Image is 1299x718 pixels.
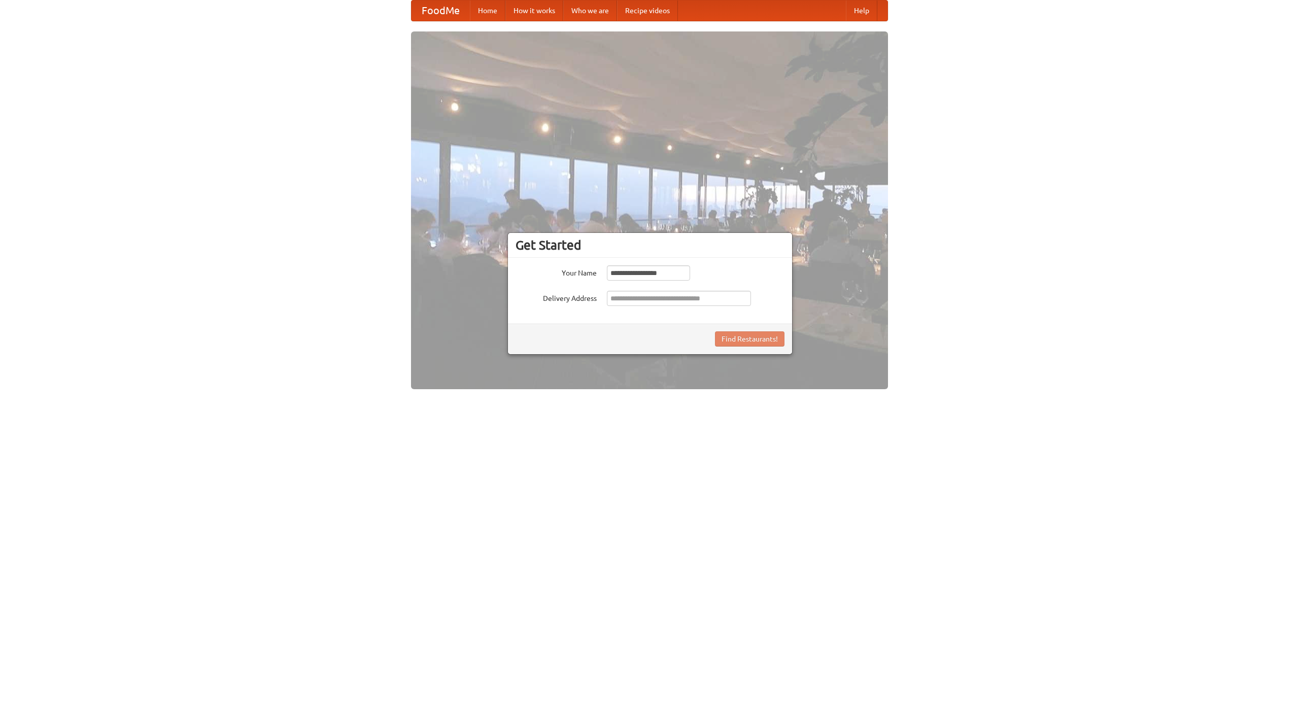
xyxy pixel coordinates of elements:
a: How it works [505,1,563,21]
a: Home [470,1,505,21]
a: FoodMe [412,1,470,21]
button: Find Restaurants! [715,331,784,347]
label: Your Name [516,265,597,278]
h3: Get Started [516,237,784,253]
a: Who we are [563,1,617,21]
label: Delivery Address [516,291,597,303]
a: Help [846,1,877,21]
a: Recipe videos [617,1,678,21]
